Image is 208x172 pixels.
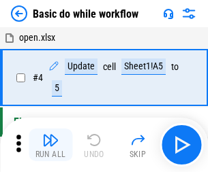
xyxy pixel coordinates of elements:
img: Run All [42,132,59,148]
img: Main button [170,134,192,156]
div: 5 [52,80,62,97]
span: open.xlsx [19,32,55,43]
div: to [171,62,179,72]
button: Skip [116,128,160,161]
button: Run All [29,128,72,161]
img: Skip [130,132,146,148]
img: Back [11,5,27,22]
span: # 4 [33,72,43,83]
img: Support [163,8,174,19]
div: Basic do while workflow [33,7,138,20]
div: Run All [35,150,66,158]
img: Settings menu [181,5,197,22]
div: Update [65,58,98,75]
div: cell [103,62,116,72]
div: Sheet1!A5 [121,58,166,75]
div: Skip [130,150,147,158]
